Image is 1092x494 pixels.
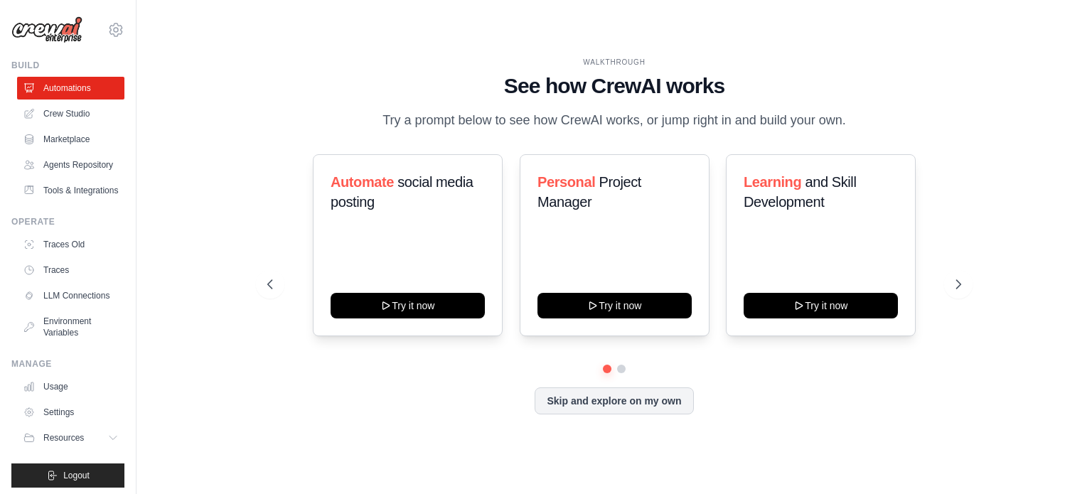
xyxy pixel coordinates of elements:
button: Logout [11,463,124,488]
span: Logout [63,470,90,481]
button: Resources [17,426,124,449]
a: Marketplace [17,128,124,151]
h1: See how CrewAI works [267,73,961,99]
p: Try a prompt below to see how CrewAI works, or jump right in and build your own. [375,110,853,131]
a: Crew Studio [17,102,124,125]
div: Manage [11,358,124,370]
a: Environment Variables [17,310,124,344]
a: Agents Repository [17,154,124,176]
div: WALKTHROUGH [267,57,961,68]
button: Try it now [744,293,898,318]
span: Personal [537,174,595,190]
span: Learning [744,174,801,190]
span: Resources [43,432,84,444]
span: and Skill Development [744,174,856,210]
a: Settings [17,401,124,424]
button: Try it now [537,293,692,318]
span: Project Manager [537,174,641,210]
a: Usage [17,375,124,398]
a: Automations [17,77,124,100]
button: Try it now [331,293,485,318]
span: Automate [331,174,394,190]
a: Traces [17,259,124,281]
img: Logo [11,16,82,43]
div: Build [11,60,124,71]
a: LLM Connections [17,284,124,307]
span: social media posting [331,174,473,210]
a: Traces Old [17,233,124,256]
a: Tools & Integrations [17,179,124,202]
div: Operate [11,216,124,227]
button: Skip and explore on my own [535,387,693,414]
